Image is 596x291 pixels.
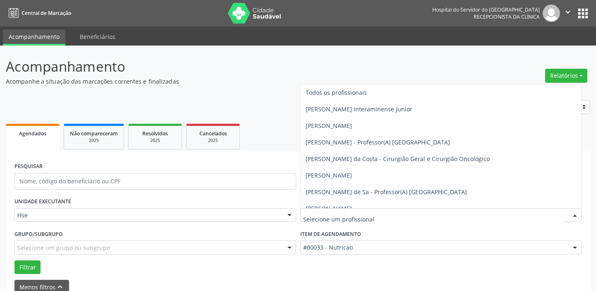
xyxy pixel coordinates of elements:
[14,173,296,190] input: Nome, código do beneficiário ou CPF
[70,137,118,144] div: 2025
[543,5,560,22] img: img
[300,228,361,240] label: Item de agendamento
[3,29,65,46] a: Acompanhamento
[6,6,71,20] a: Central de Marcação
[303,211,565,228] input: Selecione um profissional
[17,211,279,219] span: Hse
[199,130,227,137] span: Cancelados
[14,228,63,240] label: Grupo/Subgrupo
[306,105,412,113] span: [PERSON_NAME] Interaminense Junior
[192,137,234,144] div: 2025
[474,13,540,20] span: Recepcionista da clínica
[306,171,352,179] span: [PERSON_NAME]
[303,243,565,252] span: #00033 - Nutricao
[306,155,490,163] span: [PERSON_NAME] da Costa - Cirurgião Geral e Cirurgião Oncológico
[19,130,46,137] span: Agendados
[134,137,176,144] div: 2025
[545,69,587,83] button: Relatórios
[560,5,576,22] button: 
[6,77,415,86] p: Acompanhe a situação das marcações correntes e finalizadas
[306,138,450,146] span: [PERSON_NAME] - Professor(A) [GEOGRAPHIC_DATA]
[306,89,367,96] span: Todos os profissionais
[576,6,590,21] button: apps
[306,122,352,130] span: [PERSON_NAME]
[6,56,415,77] p: Acompanhamento
[142,130,168,137] span: Resolvidos
[14,160,43,173] label: PESQUISAR
[17,243,110,252] span: Selecione um grupo ou subgrupo
[306,204,352,212] span: [PERSON_NAME]
[14,195,71,208] label: UNIDADE EXECUTANTE
[432,6,540,13] div: Hospital do Servidor do [GEOGRAPHIC_DATA]
[306,188,467,196] span: [PERSON_NAME] de Sa - Professor(A) [GEOGRAPHIC_DATA]
[14,260,41,274] button: Filtrar
[70,130,118,137] span: Não compareceram
[74,29,121,44] a: Beneficiários
[563,7,572,17] i: 
[22,10,71,17] span: Central de Marcação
